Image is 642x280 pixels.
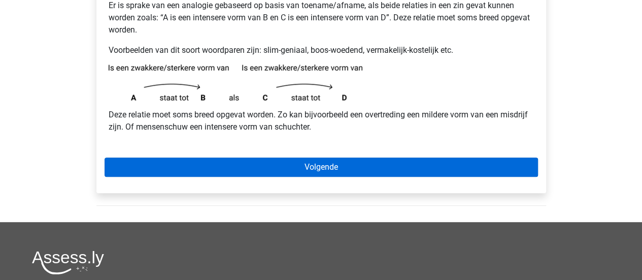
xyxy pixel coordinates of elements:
p: Voorbeelden van dit soort woordparen zijn: slim-geniaal, boos-woedend, vermakelijk-kostelijk etc. [109,44,534,56]
p: Deze relatie moet soms breed opgevat worden. Zo kan bijvoorbeeld een overtreding een mildere vorm... [109,109,534,133]
img: Assessly logo [32,251,104,274]
img: analogies_pattern2.png [109,65,362,101]
a: Volgende [105,158,538,177]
